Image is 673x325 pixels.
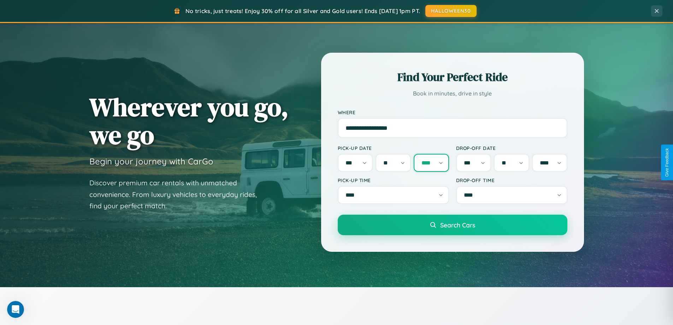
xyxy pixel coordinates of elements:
[338,109,567,115] label: Where
[338,88,567,99] p: Book in minutes, drive in style
[456,145,567,151] label: Drop-off Date
[440,221,475,229] span: Search Cars
[338,215,567,235] button: Search Cars
[338,145,449,151] label: Pick-up Date
[665,148,669,177] div: Give Feedback
[185,7,420,14] span: No tricks, just treats! Enjoy 30% off for all Silver and Gold users! Ends [DATE] 1pm PT.
[425,5,477,17] button: HALLOWEEN30
[89,156,213,167] h3: Begin your journey with CarGo
[7,301,24,318] iframe: Intercom live chat
[338,69,567,85] h2: Find Your Perfect Ride
[89,93,289,149] h1: Wherever you go, we go
[456,177,567,183] label: Drop-off Time
[338,177,449,183] label: Pick-up Time
[89,177,266,212] p: Discover premium car rentals with unmatched convenience. From luxury vehicles to everyday rides, ...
